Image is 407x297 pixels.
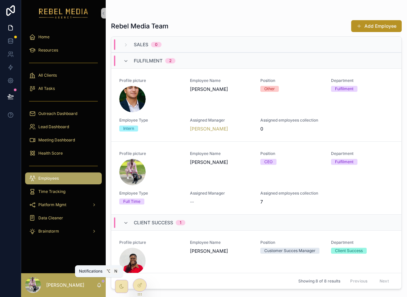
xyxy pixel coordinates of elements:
[190,151,253,156] span: Employee Name
[46,282,84,288] p: [PERSON_NAME]
[260,240,323,245] span: Position
[106,269,111,274] span: ⌥
[190,240,253,245] span: Employee Name
[260,78,323,83] span: Position
[38,124,69,130] span: Lead Dashboard
[38,137,75,143] span: Meeting Dashboard
[38,34,50,40] span: Home
[298,278,340,284] span: Showing 8 of 8 results
[331,240,394,245] span: Department
[25,147,102,159] a: Health Score
[260,151,323,156] span: Position
[190,78,253,83] span: Employee Name
[260,199,263,205] span: 7
[264,159,273,165] div: CEO
[38,48,58,53] span: Resources
[38,229,59,234] span: Brainstorm
[260,126,263,132] span: 0
[190,126,228,132] a: [PERSON_NAME]
[25,172,102,184] a: Employees
[180,220,181,225] div: 1
[25,31,102,43] a: Home
[119,240,182,245] span: Profile picture
[38,202,66,207] span: Platform Mgmt
[190,199,194,205] span: --
[351,20,402,32] button: Add Employee
[111,68,401,141] a: Profile pictureEmployee Name[PERSON_NAME]PositionOtherDepartmentFulfilmentEmployee TypeInternAssi...
[25,199,102,211] a: Platform Mgmt
[335,86,353,92] div: Fulfilment
[134,57,163,64] span: Fulfilment
[38,151,63,156] span: Health Score
[260,191,323,196] span: Assigned employees collection
[335,159,353,165] div: Fulfilment
[190,248,253,254] span: [PERSON_NAME]
[111,21,168,31] h1: Rebel Media Team
[25,44,102,56] a: Resources
[260,118,323,123] span: Assigned employees collection
[335,248,363,254] div: Client Success
[38,215,63,221] span: Data Cleaner
[331,151,394,156] span: Department
[25,134,102,146] a: Meeting Dashboard
[25,83,102,94] a: All Tasks
[123,199,140,204] div: Full Time
[38,73,57,78] span: All Clients
[113,269,118,274] span: N
[119,78,182,83] span: Profile picture
[25,212,102,224] a: Data Cleaner
[190,191,253,196] span: Assigned Manager
[79,269,102,274] span: Notifications
[38,111,77,116] span: Outreach Dashboard
[264,86,275,92] div: Other
[38,176,59,181] span: Employees
[25,69,102,81] a: All Clients
[25,121,102,133] a: Lead Dashboard
[25,108,102,120] a: Outreach Dashboard
[123,126,134,131] div: Intern
[25,225,102,237] a: Brainstorm
[264,248,315,254] div: Customer Succes Manager
[190,86,253,93] span: [PERSON_NAME]
[331,78,394,83] span: Department
[155,42,158,47] div: 0
[25,186,102,198] a: Time Tracking
[21,26,106,246] div: scrollable content
[38,189,65,194] span: Time Tracking
[169,58,171,63] div: 2
[119,191,182,196] span: Employee Type
[134,219,173,226] span: Client Success
[111,141,401,214] a: Profile pictureEmployee Name[PERSON_NAME]PositionCEODepartmentFulfilmentEmployee TypeFull TimeAss...
[190,118,253,123] span: Assigned Manager
[134,41,148,48] span: Sales
[38,86,55,91] span: All Tasks
[119,151,182,156] span: Profile picture
[119,118,182,123] span: Employee Type
[190,159,253,166] span: [PERSON_NAME]
[39,8,88,19] img: App logo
